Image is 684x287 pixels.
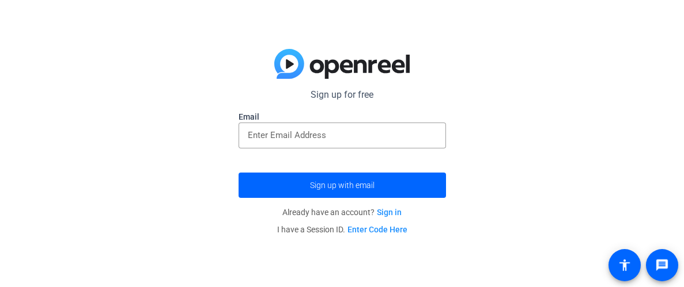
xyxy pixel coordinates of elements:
[239,173,446,198] button: Sign up with email
[347,225,407,234] a: Enter Code Here
[274,49,410,79] img: blue-gradient.svg
[239,111,446,123] label: Email
[277,225,407,234] span: I have a Session ID.
[248,128,437,142] input: Enter Email Address
[618,258,632,272] mat-icon: accessibility
[377,208,402,217] a: Sign in
[655,258,669,272] mat-icon: message
[282,208,402,217] span: Already have an account?
[239,88,446,102] p: Sign up for free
